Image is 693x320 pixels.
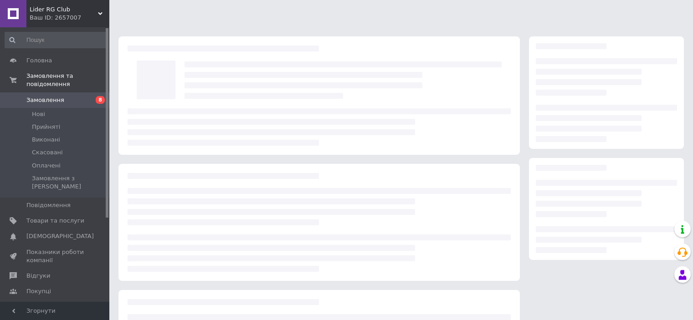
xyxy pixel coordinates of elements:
span: Lider RG Club [30,5,98,14]
span: Повідомлення [26,201,71,209]
span: Виконані [32,136,60,144]
span: Показники роботи компанії [26,248,84,264]
span: Замовлення [26,96,64,104]
span: Прийняті [32,123,60,131]
span: Замовлення з [PERSON_NAME] [32,174,107,191]
span: Замовлення та повідомлення [26,72,109,88]
div: Ваш ID: 2657007 [30,14,109,22]
span: Товари та послуги [26,217,84,225]
span: Оплачені [32,162,61,170]
span: Головна [26,56,52,65]
input: Пошук [5,32,108,48]
span: Відгуки [26,272,50,280]
span: [DEMOGRAPHIC_DATA] [26,232,94,240]
span: Нові [32,110,45,118]
span: 8 [96,96,105,104]
span: Покупці [26,287,51,295]
span: Скасовані [32,148,63,157]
